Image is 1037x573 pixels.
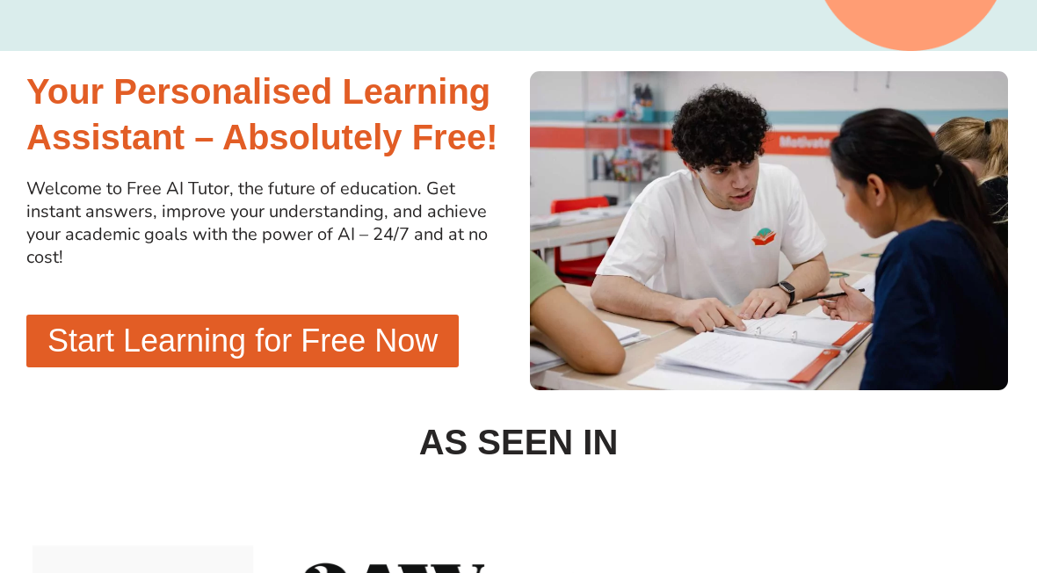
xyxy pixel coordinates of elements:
[26,315,459,367] a: Start Learning for Free Now
[26,69,510,160] h2: Your Personalised Learning Assistant – Absolutely Free!
[527,69,1011,393] img: Success Tutoring - Partnerships
[736,374,1037,573] iframe: Chat Widget
[18,419,1019,465] h2: AS SEEN IN
[26,178,510,269] p: Welcome to Free AI Tutor, the future of education. Get instant answers, improve your understandin...
[47,325,438,357] span: Start Learning for Free Now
